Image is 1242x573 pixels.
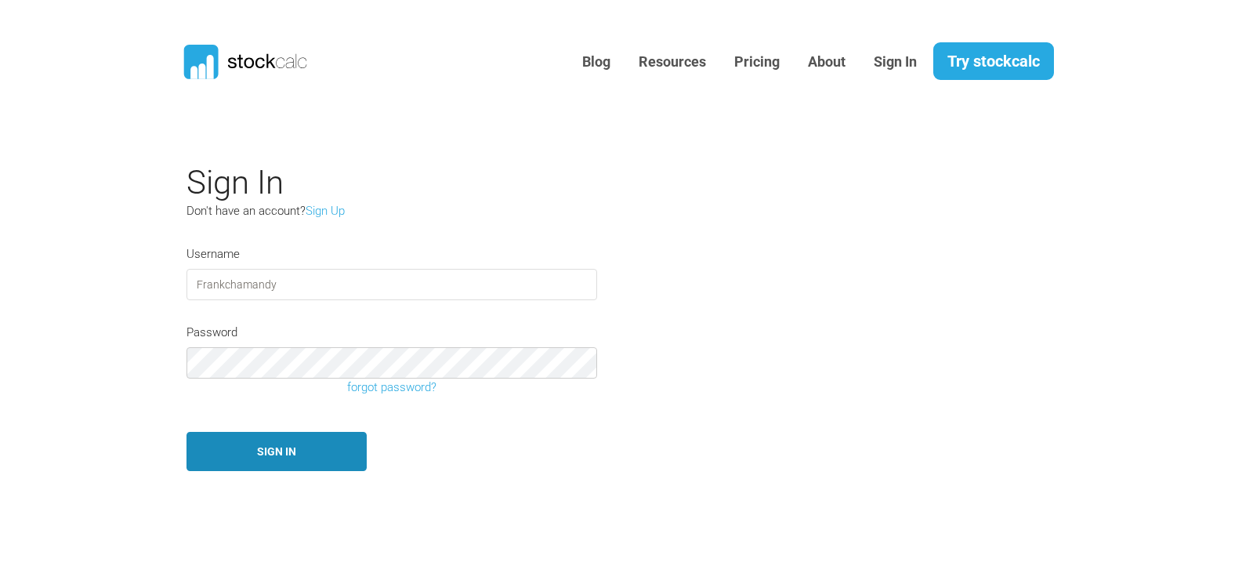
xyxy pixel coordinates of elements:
a: About [796,43,857,82]
h2: Sign In [186,163,907,202]
a: Pricing [722,43,791,82]
a: Try stockcalc [933,42,1054,80]
a: Resources [627,43,718,82]
a: Blog [570,43,622,82]
p: Don't have an account? [186,202,547,220]
label: Username [186,245,240,263]
a: forgot password? [175,379,609,397]
a: Sign In [862,43,929,82]
a: Sign Up [306,204,345,218]
label: Password [186,324,237,342]
button: Sign In [186,432,367,472]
